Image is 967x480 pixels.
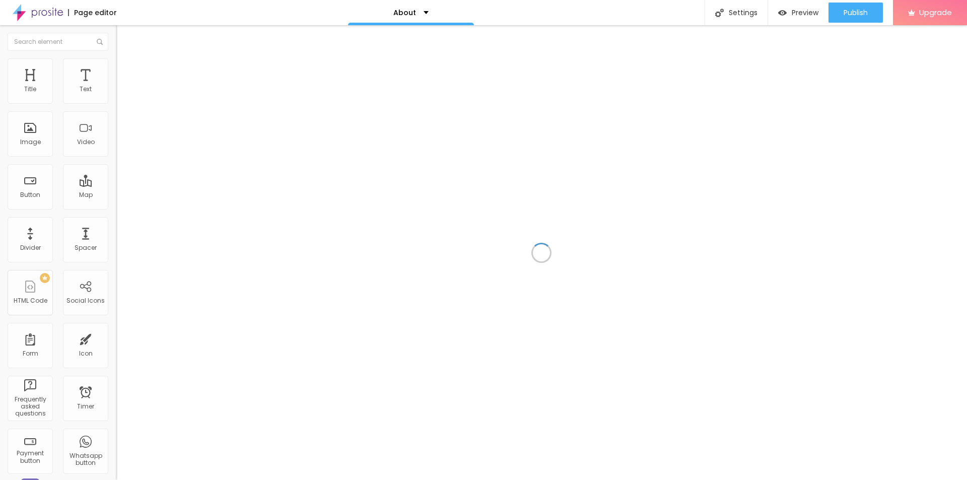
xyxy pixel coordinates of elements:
div: Spacer [75,244,97,251]
div: Whatsapp button [65,452,105,467]
div: Form [23,350,38,357]
img: Icone [97,39,103,45]
div: Map [79,191,93,198]
span: Upgrade [919,8,952,17]
button: Publish [828,3,883,23]
div: Frequently asked questions [10,396,50,418]
img: view-1.svg [778,9,787,17]
div: Icon [79,350,93,357]
div: Social Icons [66,297,105,304]
div: Title [24,86,36,93]
input: Search element [8,33,108,51]
div: Divider [20,244,41,251]
span: Preview [792,9,818,17]
div: Video [77,139,95,146]
div: HTML Code [14,297,47,304]
span: Publish [844,9,868,17]
button: Preview [768,3,828,23]
div: Timer [77,403,94,410]
p: About [393,9,416,16]
img: Icone [715,9,724,17]
div: Page editor [68,9,117,16]
div: Text [80,86,92,93]
div: Button [20,191,40,198]
div: Payment button [10,450,50,464]
div: Image [20,139,41,146]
